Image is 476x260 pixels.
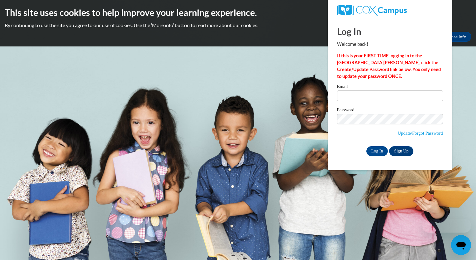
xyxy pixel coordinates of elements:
[398,131,443,136] a: Update/Forgot Password
[337,53,441,79] strong: If this is your FIRST TIME logging in to the [GEOGRAPHIC_DATA][PERSON_NAME], click the Create/Upd...
[337,41,443,48] p: Welcome back!
[5,22,471,29] p: By continuing to use the site you agree to our use of cookies. Use the ‘More info’ button to read...
[337,108,443,114] label: Password
[422,219,471,233] iframe: Message from company
[442,32,471,42] a: More Info
[337,5,443,16] a: COX Campus
[451,235,471,255] iframe: Button to launch messaging window
[337,84,443,90] label: Email
[366,146,388,156] input: Log In
[5,6,471,19] h2: This site uses cookies to help improve your learning experience.
[337,25,443,38] h1: Log In
[337,5,407,16] img: COX Campus
[389,146,413,156] a: Sign Up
